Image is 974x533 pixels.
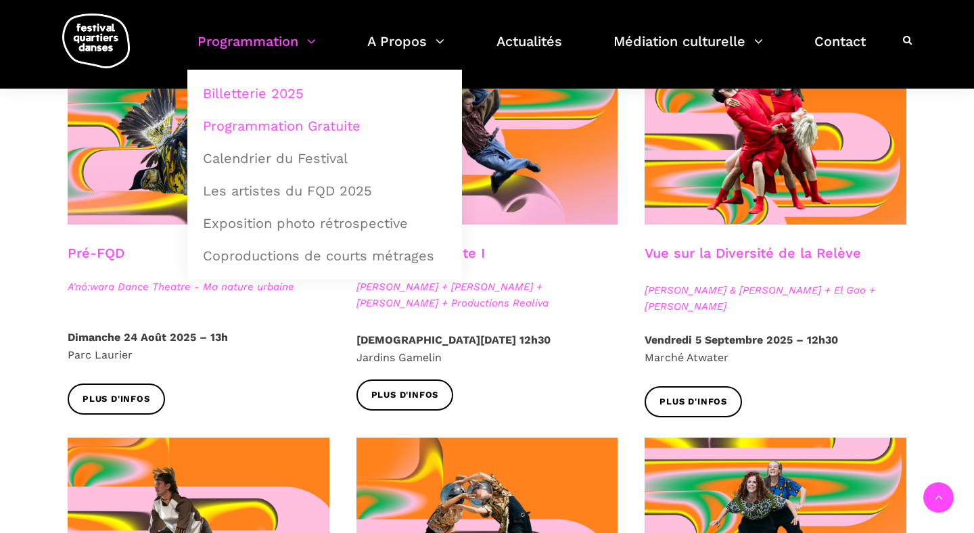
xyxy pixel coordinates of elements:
a: Contact [814,30,866,70]
img: logo-fqd-med [62,14,130,68]
span: Plus d'infos [659,395,727,409]
span: [PERSON_NAME] + [PERSON_NAME] + [PERSON_NAME] + Productions Realiva [356,279,618,311]
a: Programmation [198,30,316,70]
a: Calendrier du Festival [195,143,455,174]
span: [PERSON_NAME] & [PERSON_NAME] + El Gao + [PERSON_NAME] [645,282,906,315]
span: Plus d'infos [371,388,439,402]
a: Plus d'infos [68,384,165,414]
a: Programmation Gratuite [195,110,455,141]
a: Billetterie 2025 [195,78,455,109]
p: Parc Laurier [68,329,329,363]
span: Plus d'infos [83,392,150,407]
strong: [DEMOGRAPHIC_DATA][DATE] 12h30 [356,333,551,346]
h3: Vue sur la Diversité de la Relève [645,245,861,279]
p: Marché Atwater [645,331,906,366]
strong: Dimanche 24 Août 2025 – 13h [68,331,228,344]
a: Plus d'infos [356,379,454,410]
p: Jardins Gamelin [356,331,618,366]
a: A Propos [367,30,444,70]
a: Exposition photo rétrospective [195,208,455,239]
a: Médiation culturelle [613,30,763,70]
a: Les artistes du FQD 2025 [195,175,455,206]
a: Coproductions de courts métrages [195,240,455,271]
a: Plus d'infos [645,386,742,417]
h3: Pré-FQD [68,245,124,279]
span: A'nó:wara Dance Theatre - Ma nature urbaine [68,279,329,295]
a: Actualités [496,30,562,70]
strong: Vendredi 5 Septembre 2025 – 12h30 [645,333,838,346]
